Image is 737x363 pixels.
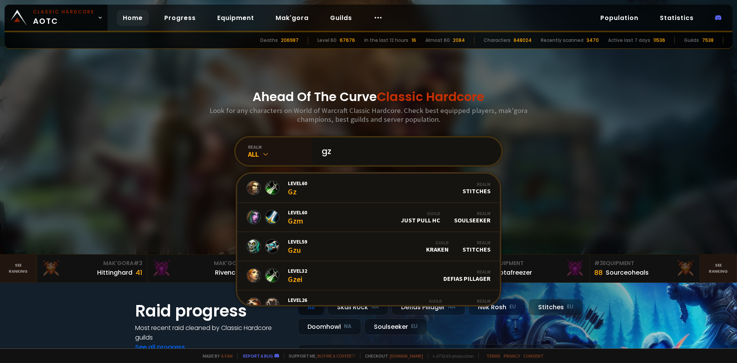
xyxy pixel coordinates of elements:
div: Nek'Rosh [468,299,525,315]
div: Gzei [288,267,307,284]
span: Level 59 [288,238,307,245]
a: Guilds [324,10,358,26]
div: Skull Rock [327,299,388,315]
small: EU [567,303,573,311]
span: # 3 [134,259,142,267]
a: Seeranking [700,255,737,282]
div: All [298,299,324,315]
h1: Ahead Of The Curve [253,88,484,106]
div: Active last 7 days [608,37,650,44]
div: Realm [454,211,491,216]
div: Guild [426,240,449,245]
a: Level60GzRealmStitches [237,174,500,203]
div: Recently scanned [541,37,583,44]
small: NA [344,323,352,330]
span: v. d752d5 - production [428,353,474,359]
div: Doomhowl [298,318,361,335]
div: Soulseeker [364,318,427,335]
a: Level59GzuGuildKrakenRealmStitches [237,232,500,261]
div: Rivench [215,268,239,277]
div: 67676 [340,37,355,44]
div: Mak'Gora [152,259,253,267]
a: a fan [221,353,233,359]
div: Stitches [463,181,491,195]
small: NA [448,303,456,311]
a: Buy me a coffee [317,353,355,359]
div: Equipment [484,259,585,267]
div: Gzu [288,238,307,255]
div: 206987 [281,37,299,44]
div: Skull Rock [456,298,491,312]
span: AOTC [33,8,94,27]
div: Just Pull HC [401,211,440,224]
div: Guild [362,298,442,304]
div: Notafreezer [495,268,532,277]
small: NA [371,303,379,311]
a: Mak'Gora#2Rivench100 [147,255,258,282]
h1: Raid progress [135,299,289,323]
div: 3470 [587,37,599,44]
a: Privacy [504,353,520,359]
div: Stitches [529,299,583,315]
div: 88 [594,267,603,278]
span: Made by [198,353,233,359]
a: Mak'Gora#3Hittinghard41 [37,255,147,282]
span: Level 60 [288,209,307,216]
div: Equipment [594,259,695,267]
div: 7538 [702,37,714,44]
a: Consent [523,353,544,359]
div: All [248,150,312,159]
span: Support me, [284,353,355,359]
a: Statistics [654,10,700,26]
div: 2084 [453,37,465,44]
div: Stitches [463,240,491,253]
div: Realm [463,181,491,187]
div: Mak'Gora [41,259,142,267]
div: Realm [463,240,491,245]
div: Gzgz [288,297,307,313]
div: Guild [401,211,440,216]
div: realm [248,144,312,150]
small: EU [509,303,516,311]
h4: Most recent raid cleaned by Classic Hardcore guilds [135,323,289,342]
a: Population [594,10,644,26]
div: 11536 [653,37,665,44]
span: Level 32 [288,267,307,274]
input: Search a character... [317,138,492,165]
span: Classic Hardcore [377,88,484,105]
div: Realm [443,269,491,275]
a: [DOMAIN_NAME] [390,353,423,359]
div: 848024 [514,37,532,44]
div: Gzm [288,209,307,225]
div: Characters [484,37,511,44]
a: Level26GzgzGuildSongflower Search PartyRealmSkull Rock [237,290,500,320]
a: Report a bug [243,353,273,359]
a: #3Equipment88Sourceoheals [590,255,700,282]
div: Deaths [260,37,278,44]
div: Soulseeker [454,211,491,224]
div: Realm [456,298,491,304]
div: In the last 12 hours [364,37,408,44]
div: Guilds [684,37,699,44]
div: Gz [288,180,307,196]
span: # 3 [594,259,603,267]
a: Classic HardcoreAOTC [5,5,107,31]
span: Checkout [360,353,423,359]
a: Mak'gora [269,10,315,26]
div: Level 60 [317,37,337,44]
a: Progress [158,10,202,26]
span: Level 26 [288,297,307,303]
div: Defias Pillager [392,299,465,315]
div: 16 [411,37,416,44]
a: Equipment [211,10,260,26]
div: Defias Pillager [443,269,491,282]
small: EU [411,323,418,330]
span: Level 60 [288,180,307,187]
a: Level60GzmGuildJust Pull HCRealmSoulseeker [237,203,500,232]
small: Classic Hardcore [33,8,94,15]
a: Terms [486,353,501,359]
div: Sourceoheals [606,268,649,277]
div: Hittinghard [97,268,132,277]
div: 41 [136,267,142,278]
a: Home [117,10,149,26]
